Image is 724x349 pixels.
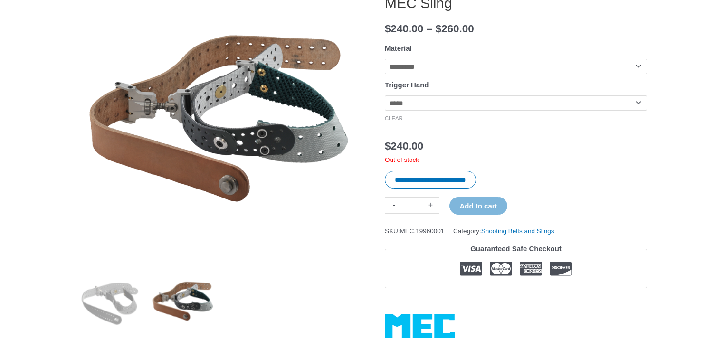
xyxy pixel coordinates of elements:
a: MEC [385,314,455,338]
span: $ [435,23,441,35]
span: SKU: [385,225,444,237]
span: MEC.19960001 [400,227,445,235]
input: Product quantity [403,197,421,214]
button: Add to cart [449,197,507,215]
bdi: 240.00 [385,140,423,152]
p: Out of stock [385,156,647,164]
span: – [427,23,433,35]
span: $ [385,23,391,35]
label: Trigger Hand [385,81,429,89]
a: + [421,197,439,214]
span: $ [385,140,391,152]
iframe: Customer reviews powered by Trustpilot [385,295,647,307]
span: Category: [453,225,554,237]
bdi: 260.00 [435,23,474,35]
bdi: 240.00 [385,23,423,35]
label: Material [385,44,412,52]
img: MEC Sling - Image 2 [150,268,216,334]
legend: Guaranteed Safe Checkout [467,242,565,255]
img: MEC Sling [77,268,143,334]
a: Shooting Belts and Slings [481,227,554,235]
a: - [385,197,403,214]
a: Clear options [385,115,403,121]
